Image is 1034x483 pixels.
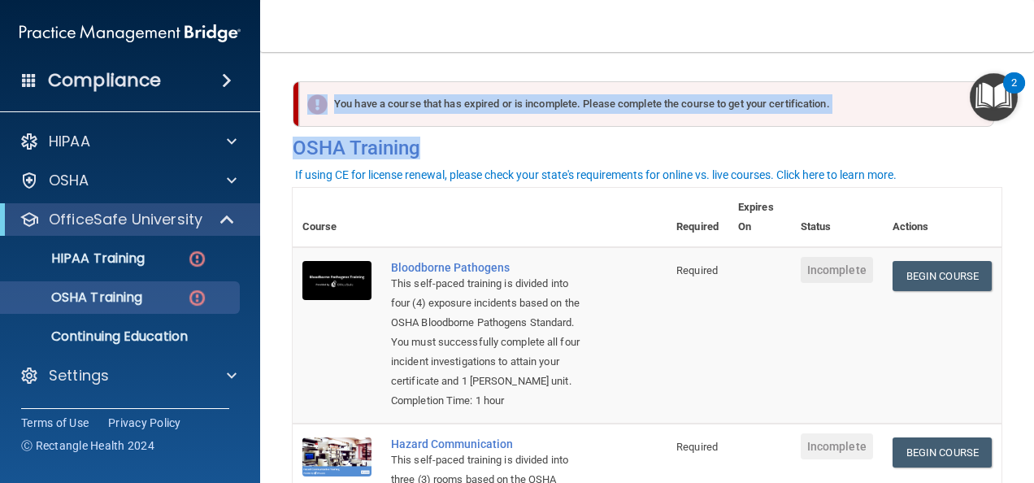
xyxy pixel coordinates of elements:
[21,415,89,431] a: Terms of Use
[1011,83,1017,104] div: 2
[883,188,1001,247] th: Actions
[49,210,202,229] p: OfficeSafe University
[391,391,585,411] div: Completion Time: 1 hour
[20,366,237,385] a: Settings
[299,81,994,127] div: You have a course that has expired or is incomplete. Please complete the course to get your certi...
[20,132,237,151] a: HIPAA
[11,289,142,306] p: OSHA Training
[49,171,89,190] p: OSHA
[21,437,154,454] span: Ⓒ Rectangle Health 2024
[20,171,237,190] a: OSHA
[391,437,585,450] a: Hazard Communication
[49,132,90,151] p: HIPAA
[970,73,1018,121] button: Open Resource Center, 2 new notifications
[893,437,992,468] a: Begin Course
[293,188,381,247] th: Course
[11,329,232,345] p: Continuing Education
[295,169,897,181] div: If using CE for license renewal, please check your state's requirements for online vs. live cours...
[728,188,791,247] th: Expires On
[293,167,899,183] button: If using CE for license renewal, please check your state's requirements for online vs. live cours...
[187,249,207,269] img: danger-circle.6113f641.png
[187,288,207,308] img: danger-circle.6113f641.png
[293,137,1001,159] h4: OSHA Training
[667,188,728,247] th: Required
[791,188,883,247] th: Status
[49,366,109,385] p: Settings
[801,433,873,459] span: Incomplete
[753,368,1014,433] iframe: Drift Widget Chat Controller
[48,69,161,92] h4: Compliance
[676,441,718,453] span: Required
[391,274,585,391] div: This self-paced training is divided into four (4) exposure incidents based on the OSHA Bloodborne...
[391,261,585,274] a: Bloodborne Pathogens
[801,257,873,283] span: Incomplete
[893,261,992,291] a: Begin Course
[20,17,241,50] img: PMB logo
[108,415,181,431] a: Privacy Policy
[11,250,145,267] p: HIPAA Training
[676,264,718,276] span: Required
[20,210,236,229] a: OfficeSafe University
[307,94,328,115] img: exclamation-circle-solid-danger.72ef9ffc.png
